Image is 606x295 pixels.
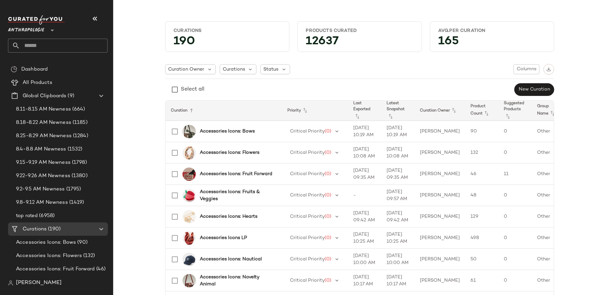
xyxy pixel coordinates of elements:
[348,163,381,185] td: [DATE] 09:35 AM
[16,119,71,127] span: 8.18-8.22 AM Newness
[532,206,565,227] td: Other
[16,132,72,140] span: 8.25-8.29 AM Newness
[200,256,262,263] b: Accessories Icons: Nautical
[165,101,282,121] th: Curation
[325,193,331,198] span: (0)
[95,265,106,273] span: (46)
[325,150,331,155] span: (0)
[290,129,325,134] span: Critical Priority
[348,101,381,121] th: Last Exported
[290,171,325,176] span: Critical Priority
[181,86,204,94] div: Select all
[16,279,62,287] span: [PERSON_NAME]
[290,278,325,283] span: Critical Priority
[348,121,381,142] td: [DATE] 10:19 AM
[415,227,465,249] td: [PERSON_NAME]
[68,199,84,206] span: (1419)
[290,150,325,155] span: Critical Priority
[532,185,565,206] td: Other
[290,193,325,198] span: Critical Priority
[16,252,82,260] span: Accessories Icons: Flowers
[415,206,465,227] td: [PERSON_NAME]
[415,101,465,121] th: Curation Owner
[498,270,532,291] td: 0
[532,163,565,185] td: Other
[433,37,551,49] div: 165
[514,83,554,96] button: New Curation
[348,270,381,291] td: [DATE] 10:17 AM
[71,106,85,113] span: (664)
[16,172,70,180] span: 9.22-9.26 AM Newness
[23,225,47,233] span: Curations
[498,121,532,142] td: 0
[71,119,88,127] span: (1185)
[325,171,331,176] span: (0)
[23,79,52,87] span: All Products
[381,101,415,121] th: Latest Snapshot
[182,146,196,159] img: 105045553_067_b
[70,172,88,180] span: (1380)
[16,185,65,193] span: 9.2-9.5 AM Newness
[11,66,17,73] img: svg%3e
[381,270,415,291] td: [DATE] 10:17 AM
[348,185,381,206] td: -
[223,66,245,73] span: Curations
[518,87,550,92] span: New Curation
[465,185,498,206] td: 48
[415,163,465,185] td: [PERSON_NAME]
[498,206,532,227] td: 0
[168,66,204,73] span: Curation Owner
[182,274,196,287] img: 102303997_021_b
[381,206,415,227] td: [DATE] 09:42 AM
[438,28,546,34] div: Avg.per Curation
[200,149,259,156] b: Accessories Icons: Flowers
[381,163,415,185] td: [DATE] 09:35 AM
[498,101,532,121] th: Suggested Products
[200,188,274,202] b: Accessories Icons: Fruits & Veggies
[65,185,81,193] span: (1795)
[290,235,325,240] span: Critical Priority
[8,15,65,25] img: cfy_white_logo.C9jOOHJF.svg
[16,239,76,246] span: Accessories Icons: Bows
[381,121,415,142] td: [DATE] 10:19 AM
[498,227,532,249] td: 0
[23,92,66,100] span: Global Clipboards
[16,159,71,166] span: 9.15-9.19 AM Newness
[66,92,74,100] span: (9)
[300,37,419,49] div: 12637
[532,249,565,270] td: Other
[532,142,565,163] td: Other
[182,231,196,245] img: 103277596_021_b
[415,185,465,206] td: [PERSON_NAME]
[532,101,565,121] th: Group Name
[200,274,274,288] b: Accessories Icons: Novelty Animal
[16,106,71,113] span: 8.11-8.15 AM Newness
[465,206,498,227] td: 129
[325,129,331,134] span: (0)
[16,265,95,273] span: Accessories Icons: Fruit Forward
[8,23,44,35] span: Anthropologie
[182,189,196,202] img: 105495212_060_b
[182,253,196,266] img: 103591699_041_b
[325,214,331,219] span: (0)
[513,64,539,74] button: Columns
[82,252,95,260] span: (132)
[182,167,196,181] img: 103040366_012_b14
[415,270,465,291] td: [PERSON_NAME]
[546,67,551,72] img: svg%3e
[465,101,498,121] th: Product Count
[381,142,415,163] td: [DATE] 10:08 AM
[72,132,88,140] span: (1284)
[47,225,61,233] span: (190)
[182,210,196,223] img: 104969597_070_b
[381,227,415,249] td: [DATE] 10:25 AM
[8,280,13,286] img: svg%3e
[173,28,281,34] div: Curations
[465,163,498,185] td: 46
[532,227,565,249] td: Other
[282,101,348,121] th: Priority
[381,249,415,270] td: [DATE] 10:00 AM
[532,270,565,291] td: Other
[21,66,48,73] span: Dashboard
[168,37,286,49] div: 190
